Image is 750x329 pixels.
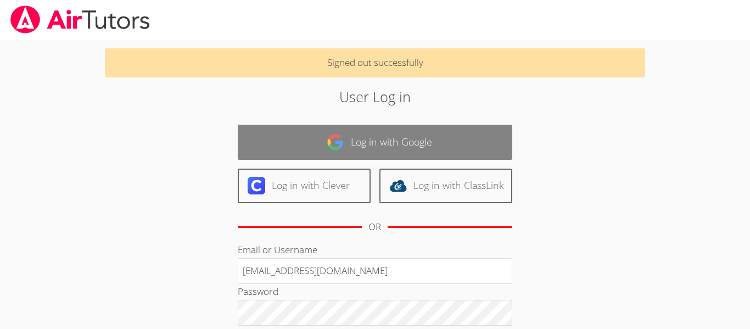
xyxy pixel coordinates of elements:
[238,125,512,159] a: Log in with Google
[238,169,371,203] a: Log in with Clever
[238,285,278,298] label: Password
[379,169,512,203] a: Log in with ClassLink
[172,86,578,107] h2: User Log in
[238,243,317,256] label: Email or Username
[248,177,265,194] img: clever-logo-6eab21bc6e7a338710f1a6ff85c0baf02591cd810cc4098c63d3a4b26e2feb20.svg
[389,177,407,194] img: classlink-logo-d6bb404cc1216ec64c9a2012d9dc4662098be43eaf13dc465df04b49fa7ab582.svg
[327,133,344,151] img: google-logo-50288ca7cdecda66e5e0955fdab243c47b7ad437acaf1139b6f446037453330a.svg
[368,219,381,235] div: OR
[9,5,151,34] img: airtutors_banner-c4298cdbf04f3fff15de1276eac7730deb9818008684d7c2e4769d2f7ddbe033.png
[105,48,645,77] p: Signed out successfully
